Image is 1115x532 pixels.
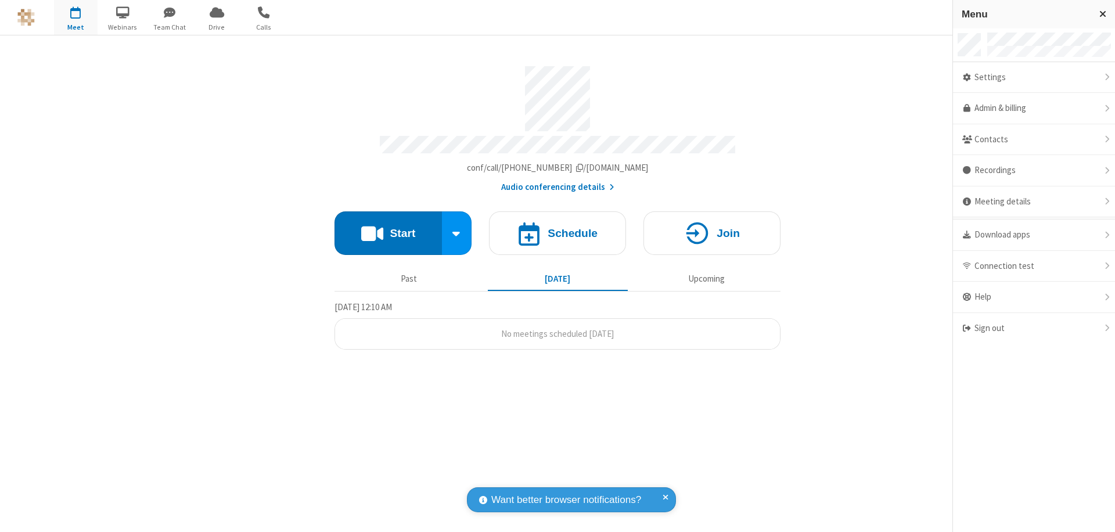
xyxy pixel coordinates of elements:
span: Webinars [101,22,145,33]
section: Today's Meetings [334,300,780,350]
div: Download apps [953,220,1115,251]
button: Copy my meeting room linkCopy my meeting room link [467,161,649,175]
section: Account details [334,57,780,194]
button: Start [334,211,442,255]
h4: Join [717,228,740,239]
span: No meetings scheduled [DATE] [501,328,614,339]
button: Schedule [489,211,626,255]
span: Team Chat [148,22,192,33]
button: Join [643,211,780,255]
div: Settings [953,62,1115,94]
div: Contacts [953,124,1115,156]
h3: Menu [962,9,1089,20]
div: Recordings [953,155,1115,186]
button: Past [339,268,479,290]
span: Meet [54,22,98,33]
button: Upcoming [636,268,776,290]
span: Copy my meeting room link [467,162,649,173]
span: Want better browser notifications? [491,493,641,508]
h4: Schedule [548,228,598,239]
div: Meeting details [953,186,1115,218]
a: Admin & billing [953,93,1115,124]
div: Connection test [953,251,1115,282]
span: [DATE] 12:10 AM [334,301,392,312]
span: Drive [195,22,239,33]
div: Start conference options [442,211,472,255]
h4: Start [390,228,415,239]
div: Sign out [953,313,1115,344]
span: Calls [242,22,286,33]
button: Audio conferencing details [501,181,614,194]
div: Help [953,282,1115,313]
img: QA Selenium DO NOT DELETE OR CHANGE [17,9,35,26]
button: [DATE] [488,268,628,290]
